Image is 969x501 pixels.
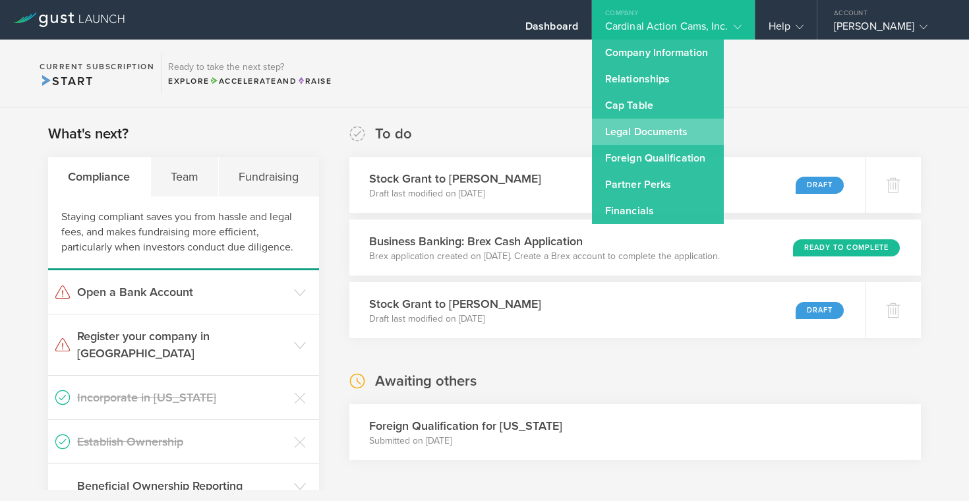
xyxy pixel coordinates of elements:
div: Dashboard [525,20,578,40]
div: Stock Grant to [PERSON_NAME]Draft last modified on [DATE]Draft [349,282,865,338]
span: and [210,76,297,86]
div: Cardinal Action Cams, Inc. [605,20,742,40]
div: Ready to Complete [793,239,900,256]
h2: Current Subscription [40,63,154,71]
div: Ready to take the next step?ExploreAccelerateandRaise [161,53,338,94]
p: Draft last modified on [DATE] [369,312,541,326]
div: Fundraising [219,157,319,196]
span: Raise [297,76,332,86]
h3: Incorporate in [US_STATE] [77,389,287,406]
h3: Foreign Qualification for [US_STATE] [369,417,562,434]
div: Business Banking: Brex Cash ApplicationBrex application created on [DATE]. Create a Brex account ... [349,220,921,276]
p: Brex application created on [DATE]. Create a Brex account to complete the application. [369,250,720,263]
h2: What's next? [48,125,129,144]
h3: Open a Bank Account [77,283,287,301]
div: Staying compliant saves you from hassle and legal fees, and makes fundraising more efficient, par... [48,196,319,270]
span: Start [40,74,93,88]
iframe: Chat Widget [903,438,969,501]
div: Stock Grant to [PERSON_NAME]Draft last modified on [DATE]Draft [349,157,865,213]
h3: Ready to take the next step? [168,63,332,72]
h3: Stock Grant to [PERSON_NAME] [369,295,541,312]
h3: Business Banking: Brex Cash Application [369,233,720,250]
h3: Register your company in [GEOGRAPHIC_DATA] [77,328,287,362]
div: Help [769,20,804,40]
h3: Beneficial Ownership Reporting [77,477,287,494]
div: Draft [796,302,844,319]
h2: To do [375,125,412,144]
h2: Awaiting others [375,372,477,391]
span: Accelerate [210,76,277,86]
div: Team [151,157,220,196]
h3: Establish Ownership [77,433,287,450]
p: Draft last modified on [DATE] [369,187,541,200]
div: Draft [796,177,844,194]
div: Explore [168,75,332,87]
div: Compliance [48,157,151,196]
div: [PERSON_NAME] [834,20,946,40]
p: Submitted on [DATE] [369,434,562,448]
h3: Stock Grant to [PERSON_NAME] [369,170,541,187]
